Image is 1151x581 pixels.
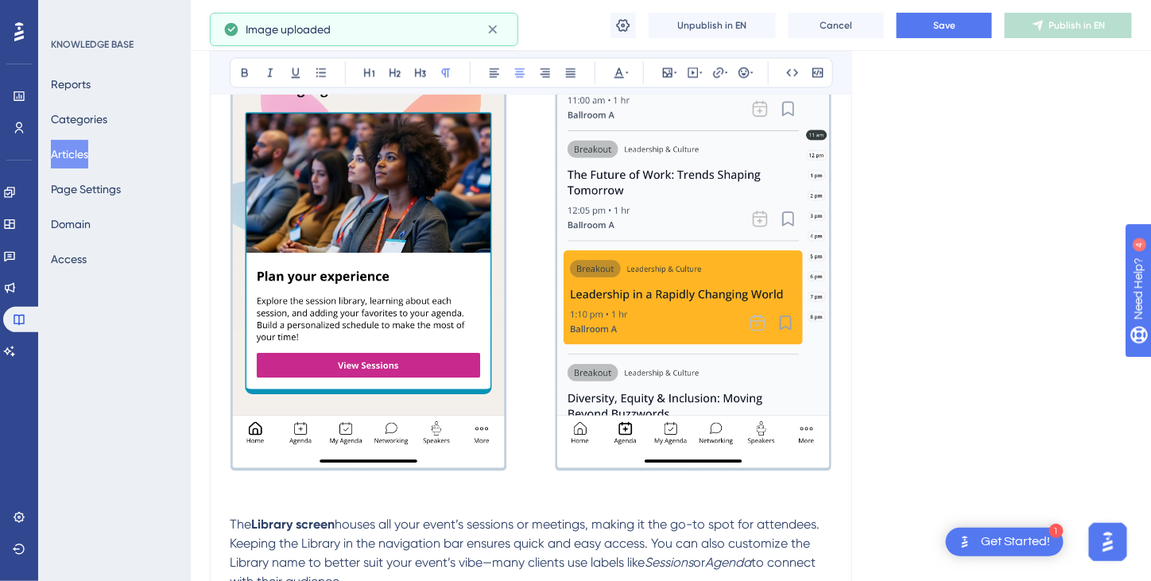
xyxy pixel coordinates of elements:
button: Reports [51,70,91,99]
span: Cancel [820,19,853,32]
img: launcher-image-alternative-text [955,533,975,552]
div: Open Get Started! checklist, remaining modules: 1 [946,528,1064,556]
span: Image uploaded [246,20,331,39]
span: The [230,517,251,532]
button: Page Settings [51,175,121,203]
strong: Library screen [251,517,335,532]
em: Sessions [645,555,693,570]
button: Cancel [789,13,884,38]
div: KNOWLEDGE BASE [51,38,134,51]
div: 4 [110,8,115,21]
iframe: UserGuiding AI Assistant Launcher [1084,518,1132,566]
button: Domain [51,210,91,238]
span: Need Help? [37,4,99,23]
button: Publish in EN [1005,13,1132,38]
span: houses all your event’s sessions or meetings, making it the go-to spot for attendees. Keeping the... [230,517,823,570]
div: 1 [1049,524,1064,538]
button: Save [897,13,992,38]
button: Articles [51,140,88,168]
div: Get Started! [981,533,1051,551]
span: Unpublish in EN [678,19,747,32]
span: Save [933,19,955,32]
button: Access [51,245,87,273]
button: Categories [51,105,107,134]
button: Unpublish in EN [649,13,776,38]
span: or [693,555,705,570]
span: Publish in EN [1049,19,1106,32]
em: Agenda [705,555,751,570]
